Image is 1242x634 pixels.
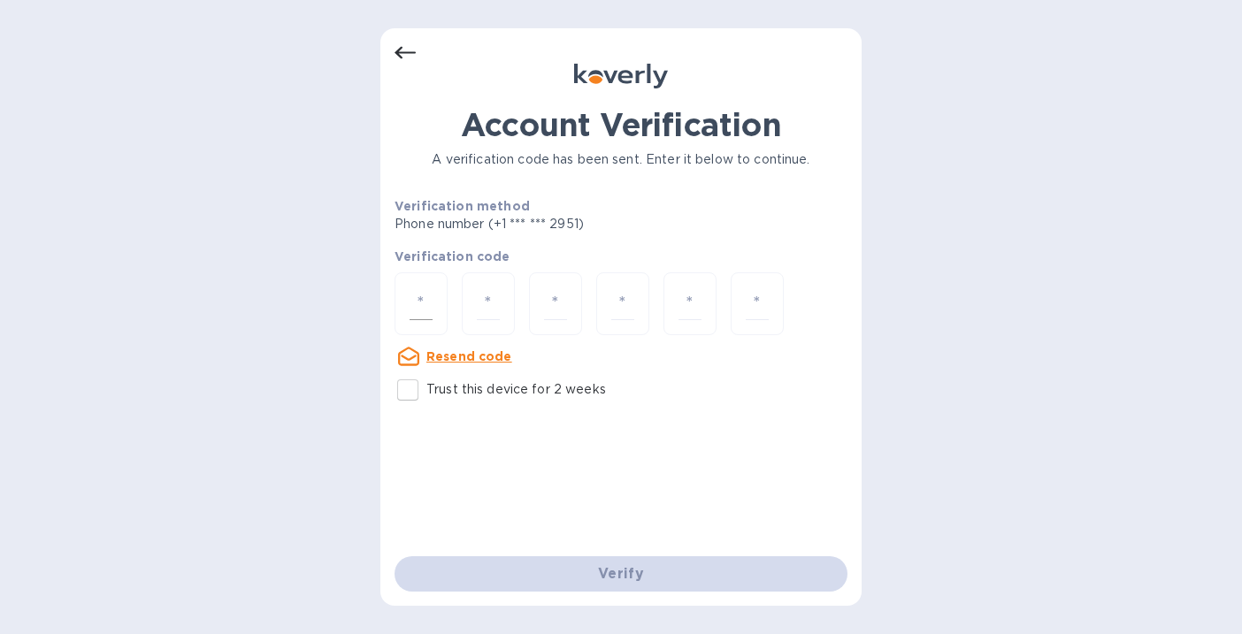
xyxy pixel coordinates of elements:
p: Trust this device for 2 weeks [426,380,606,399]
p: Phone number (+1 *** *** 2951) [395,215,719,233]
u: Resend code [426,349,512,363]
p: A verification code has been sent. Enter it below to continue. [395,150,847,169]
p: Verification code [395,248,847,265]
h1: Account Verification [395,106,847,143]
b: Verification method [395,199,530,213]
